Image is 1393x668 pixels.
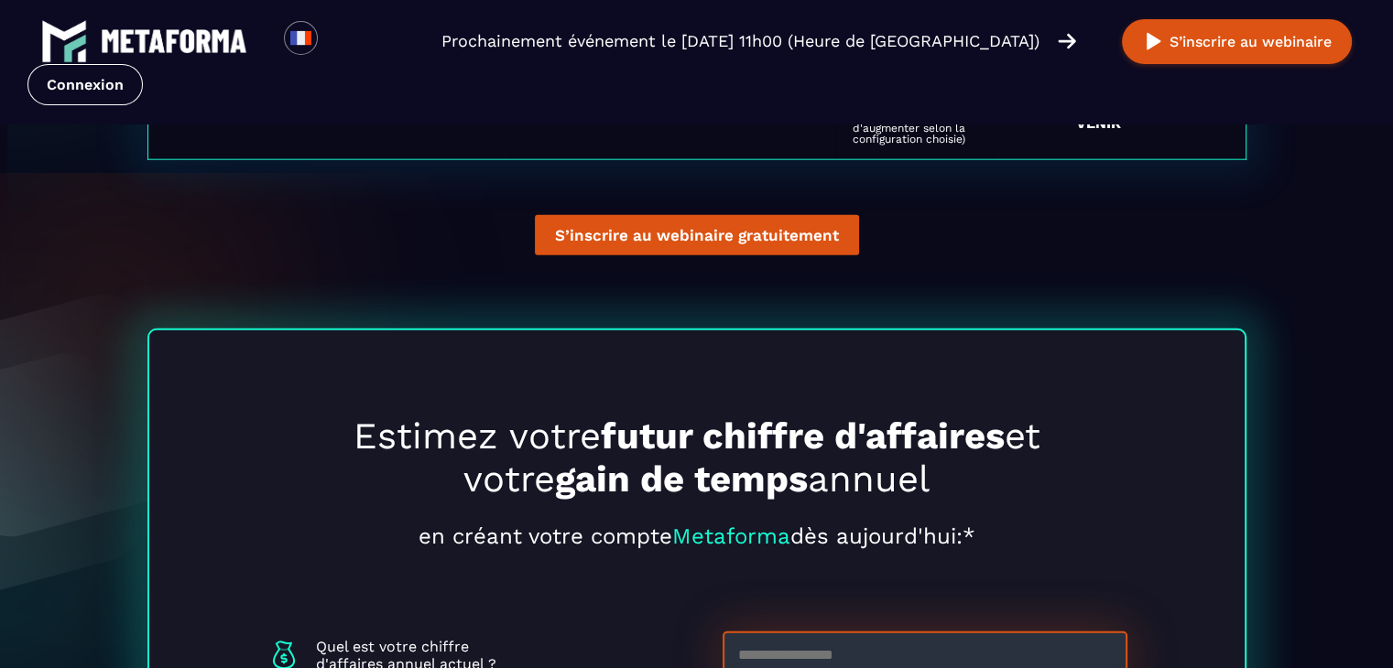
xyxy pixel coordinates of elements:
[847,101,971,145] span: (prix de base susceptible d'augmenter selon la configuration choisie)
[27,64,143,105] a: Connexion
[1142,30,1165,53] img: play
[318,21,363,61] div: Search for option
[331,415,1063,501] h2: Estimez votre et votre annuel
[1058,31,1076,51] img: arrow-right
[1122,19,1352,64] button: S’inscrire au webinaire
[555,458,808,501] strong: gain de temps
[441,28,1039,54] p: Prochainement événement le [DATE] 11h00 (Heure de [GEOGRAPHIC_DATA])
[333,30,347,52] input: Search for option
[289,27,312,49] img: fr
[41,18,87,64] img: logo
[672,523,790,549] span: Metaforma
[158,523,1235,549] p: en créant votre compte dès aujourd'hui:*
[535,215,859,255] button: S’inscrire au webinaire gratuitement
[601,415,1005,458] strong: futur chiffre d'affaires
[101,29,247,53] img: logo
